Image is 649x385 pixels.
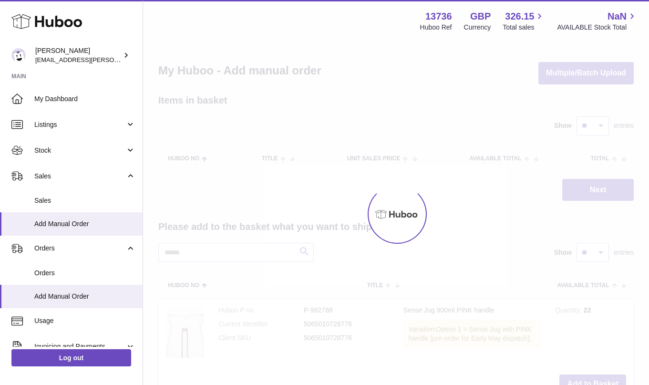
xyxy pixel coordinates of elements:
img: horia@orea.uk [11,48,26,62]
span: Add Manual Order [34,292,135,301]
span: Total sales [503,23,545,32]
span: Add Manual Order [34,219,135,229]
span: Stock [34,146,125,155]
a: 326.15 Total sales [503,10,545,32]
span: Sales [34,196,135,205]
strong: GBP [470,10,491,23]
span: [EMAIL_ADDRESS][PERSON_NAME][DOMAIN_NAME] [35,56,191,63]
span: Sales [34,172,125,181]
div: Currency [464,23,491,32]
span: Orders [34,244,125,253]
span: Listings [34,120,125,129]
span: My Dashboard [34,94,135,104]
strong: 13736 [425,10,452,23]
span: NaN [608,10,627,23]
span: Orders [34,269,135,278]
span: 326.15 [505,10,534,23]
div: [PERSON_NAME] [35,46,121,64]
a: NaN AVAILABLE Stock Total [557,10,638,32]
span: Usage [34,316,135,325]
div: Huboo Ref [420,23,452,32]
a: Log out [11,349,131,366]
span: AVAILABLE Stock Total [557,23,638,32]
span: Invoicing and Payments [34,342,125,351]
